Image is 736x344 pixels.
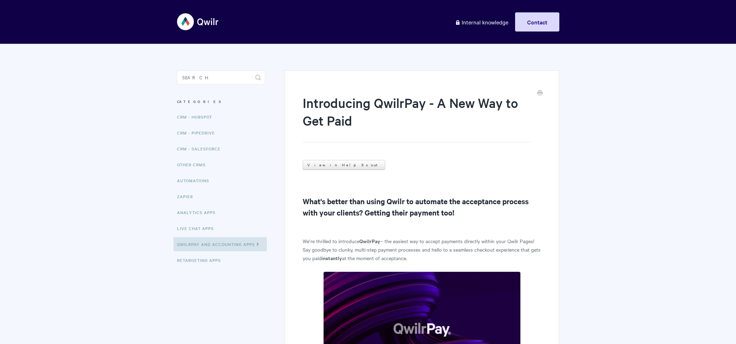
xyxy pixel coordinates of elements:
a: CRM - HubSpot [177,110,217,124]
strong: instantly [321,254,342,262]
a: Contact [515,12,559,31]
a: Internal knowledge [450,12,514,31]
a: Automations [177,173,215,188]
a: Print this Article [537,90,543,97]
p: We’re thrilled to introduce – the easiest way to accept payments directly within your Qwilr Pages... [303,237,541,262]
a: Retargeting Apps [177,253,226,267]
h1: Introducing QwilrPay - A New Way to Get Paid [303,94,530,142]
a: CRM - Pipedrive [177,126,220,140]
a: Zapier [177,189,198,203]
a: QwilrPay and Accounting Apps [173,237,267,251]
img: Qwilr Help Center [177,8,219,35]
a: Analytics Apps [177,205,221,219]
strong: QwilrPay [359,237,380,245]
input: Search [177,70,265,85]
h3: Categories [177,95,265,108]
h2: What's better than using Qwilr to automate the acceptance process with your clients? Getting thei... [303,195,541,218]
a: View in Help Scout [303,160,385,170]
a: Live Chat Apps [177,221,219,235]
a: CRM - Salesforce [177,142,226,156]
a: Other CRMs [177,157,211,172]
